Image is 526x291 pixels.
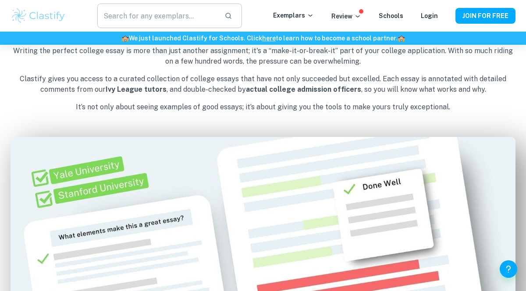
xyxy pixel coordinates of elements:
[11,46,515,67] p: Writing the perfect college essay is more than just another assignment; it's a “make-it-or-break-...
[331,11,361,21] p: Review
[273,11,314,20] p: Exemplars
[106,85,167,93] b: Ivy League tutors
[121,35,129,42] span: 🏫
[11,74,515,95] p: Clastify gives you access to a curated collection of college essays that have not only succeeded ...
[11,7,66,25] img: Clastify logo
[2,33,524,43] h6: We just launched Clastify for Schools. Click to learn how to become a school partner.
[379,12,403,19] a: Schools
[97,4,217,28] input: Search for any exemplars...
[262,35,276,42] a: here
[421,12,438,19] a: Login
[11,102,515,112] p: It’s not only about seeing examples of good essays; it’s about giving you the tools to make yours...
[455,8,515,24] button: JOIN FOR FREE
[500,260,517,278] button: Help and Feedback
[246,85,361,93] b: actual college admission officers
[398,35,405,42] span: 🏫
